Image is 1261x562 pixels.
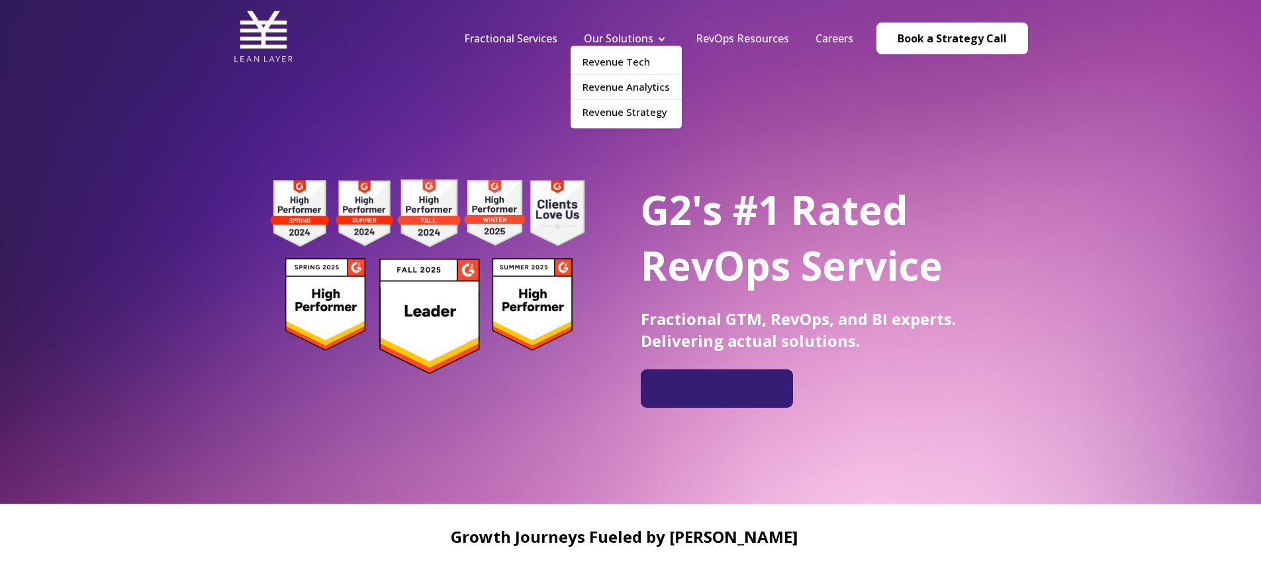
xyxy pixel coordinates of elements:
span: G2's #1 Rated RevOps Service [641,183,943,293]
a: Careers [816,31,853,46]
a: Revenue Tech [571,50,682,74]
a: Book a Strategy Call [876,23,1028,54]
a: Revenue Strategy [571,100,682,124]
a: RevOps Resources [696,31,789,46]
span: Fractional GTM, RevOps, and BI experts. Delivering actual solutions. [641,308,956,351]
a: Fractional Services [464,31,557,46]
a: Our Solutions [584,31,653,46]
iframe: Embedded CTA [647,375,786,402]
img: Lean Layer Logo [234,7,293,66]
a: Revenue Analytics [571,75,682,99]
h2: Growth Journeys Fueled by [PERSON_NAME] [234,528,1015,545]
img: g2 badges [247,175,608,378]
div: Navigation Menu [451,31,866,46]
